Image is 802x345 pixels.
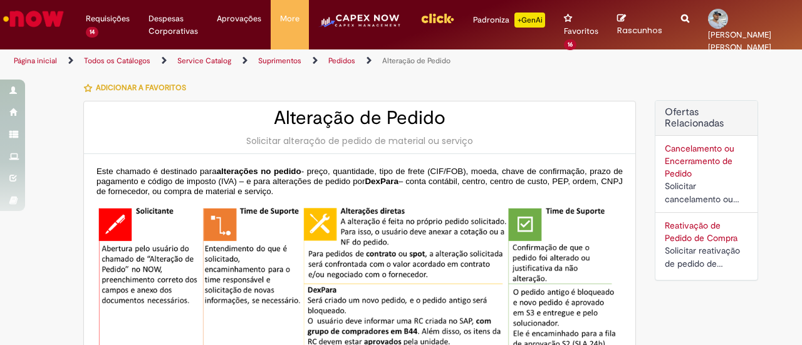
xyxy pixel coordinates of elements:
[665,143,734,179] a: Cancelamento ou Encerramento de Pedido
[280,13,299,25] span: More
[617,13,662,36] a: Rascunhos
[708,29,771,53] span: [PERSON_NAME] [PERSON_NAME]
[9,49,525,73] ul: Trilhas de página
[564,39,576,50] span: 16
[365,177,398,186] span: DexPara
[148,13,198,38] span: Despesas Corporativas
[564,25,598,38] span: Favoritos
[258,56,301,66] a: Suprimentos
[318,13,402,38] img: CapexLogo5.png
[665,180,748,206] div: Solicitar cancelamento ou encerramento de Pedido.
[617,24,662,36] span: Rascunhos
[83,75,193,101] button: Adicionar a Favoritos
[420,9,454,28] img: click_logo_yellow_360x200.png
[86,13,130,25] span: Requisições
[665,244,748,270] div: Solicitar reativação de pedido de compra cancelado ou bloqueado.
[96,108,623,128] h2: Alteração de Pedido
[665,220,737,244] a: Reativação de Pedido de Compra
[84,56,150,66] a: Todos os Catálogos
[14,56,57,66] a: Página inicial
[177,56,231,66] a: Service Catalog
[665,107,748,129] h2: Ofertas Relacionadas
[96,135,623,147] div: Solicitar alteração de pedido de material ou serviço
[96,167,623,186] span: - preço, quantidade, tipo de frete (CIF/FOB), moeda, chave de confirmação, prazo de pagamento e c...
[328,56,355,66] a: Pedidos
[96,167,217,176] span: Este chamado é destinado para
[655,100,758,281] div: Ofertas Relacionadas
[96,177,623,196] span: – conta contábil, centro, centro de custo, PEP, ordem, CNPJ de fornecedor, ou compra de material ...
[473,13,545,28] div: Padroniza
[514,13,545,28] p: +GenAi
[1,6,66,31] img: ServiceNow
[382,56,450,66] a: Alteração de Pedido
[217,167,301,176] span: alterações no pedido
[96,83,186,93] span: Adicionar a Favoritos
[217,13,261,25] span: Aprovações
[86,27,98,38] span: 14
